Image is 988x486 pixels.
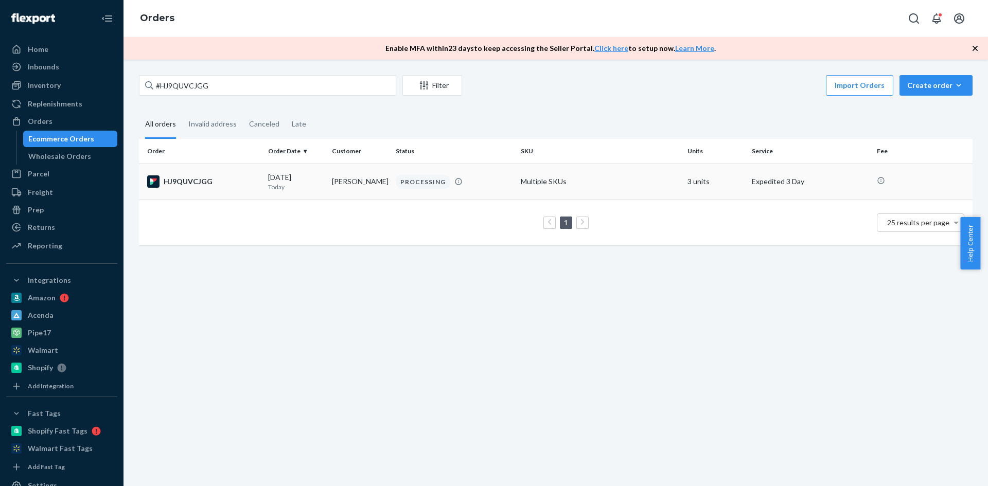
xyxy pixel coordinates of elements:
[6,219,117,236] a: Returns
[268,172,324,191] div: [DATE]
[675,44,714,52] a: Learn More
[139,75,396,96] input: Search orders
[264,139,328,164] th: Order Date
[396,175,450,189] div: PROCESSING
[904,8,924,29] button: Open Search Box
[748,139,873,164] th: Service
[28,151,91,161] div: Wholesale Orders
[328,164,392,200] td: [PERSON_NAME]
[28,134,94,144] div: Ecommerce Orders
[11,13,55,24] img: Flexport logo
[899,75,973,96] button: Create order
[6,184,117,201] a: Freight
[97,8,117,29] button: Close Navigation
[6,272,117,289] button: Integrations
[28,293,56,303] div: Amazon
[6,325,117,341] a: Pipe17
[6,96,117,112] a: Replenishments
[683,164,747,200] td: 3 units
[392,139,517,164] th: Status
[6,113,117,130] a: Orders
[145,111,176,139] div: All orders
[6,59,117,75] a: Inbounds
[6,202,117,218] a: Prep
[949,8,969,29] button: Open account menu
[28,241,62,251] div: Reporting
[140,12,174,24] a: Orders
[28,187,53,197] div: Freight
[594,44,628,52] a: Click here
[23,131,118,147] a: Ecommerce Orders
[139,139,264,164] th: Order
[6,405,117,422] button: Fast Tags
[385,43,716,53] p: Enable MFA within 23 days to keep accessing the Seller Portal. to setup now. .
[28,275,71,285] div: Integrations
[28,426,87,436] div: Shopify Fast Tags
[887,218,949,227] span: 25 results per page
[28,44,48,55] div: Home
[332,147,387,155] div: Customer
[6,440,117,457] a: Walmart Fast Tags
[28,408,61,419] div: Fast Tags
[6,41,117,58] a: Home
[28,310,54,320] div: Acenda
[562,218,570,227] a: Page 1 is your current page
[28,363,53,373] div: Shopify
[28,62,59,72] div: Inbounds
[28,443,93,454] div: Walmart Fast Tags
[28,205,44,215] div: Prep
[826,75,893,96] button: Import Orders
[28,462,65,471] div: Add Fast Tag
[28,169,49,179] div: Parcel
[28,99,82,109] div: Replenishments
[147,175,260,188] div: HJ9QUVCJGG
[683,139,747,164] th: Units
[6,461,117,473] a: Add Fast Tag
[23,148,118,165] a: Wholesale Orders
[926,8,947,29] button: Open notifications
[28,345,58,355] div: Walmart
[6,290,117,306] a: Amazon
[268,183,324,191] p: Today
[402,75,462,96] button: Filter
[28,80,61,91] div: Inventory
[28,222,55,232] div: Returns
[6,77,117,94] a: Inventory
[28,382,74,390] div: Add Integration
[6,307,117,323] a: Acenda
[6,342,117,358] a: Walmart
[6,423,117,439] a: Shopify Fast Tags
[907,80,965,91] div: Create order
[6,359,117,376] a: Shopify
[403,80,462,91] div: Filter
[249,111,279,137] div: Canceled
[292,111,306,137] div: Late
[517,139,683,164] th: SKU
[517,164,683,200] td: Multiple SKUs
[6,238,117,254] a: Reporting
[6,380,117,392] a: Add Integration
[188,111,237,137] div: Invalid address
[752,176,869,187] p: Expedited 3 Day
[28,116,52,127] div: Orders
[132,4,183,33] ol: breadcrumbs
[28,328,51,338] div: Pipe17
[6,166,117,182] a: Parcel
[960,217,980,269] button: Help Center
[873,139,973,164] th: Fee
